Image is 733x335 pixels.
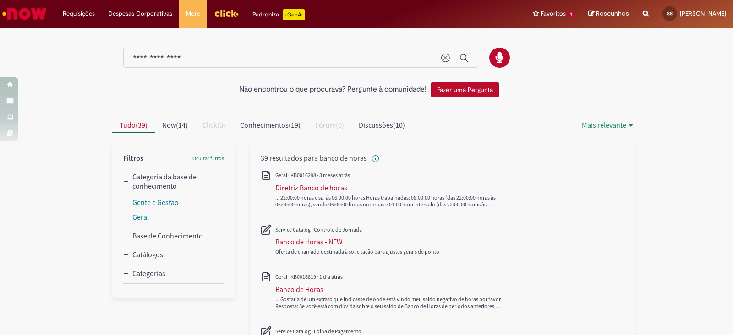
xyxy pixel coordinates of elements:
[596,9,629,18] span: Rascunhos
[283,9,305,20] p: +GenAi
[239,86,427,94] h2: Não encontrou o que procurava? Pergunte à comunidade!
[541,9,566,18] span: Favoritos
[109,9,172,18] span: Despesas Corporativas
[588,10,629,18] a: Rascunhos
[186,9,200,18] span: More
[63,9,95,18] span: Requisições
[214,6,239,20] img: click_logo_yellow_360x200.png
[667,11,673,16] span: SS
[431,82,499,97] button: Fazer uma Pergunta
[680,10,726,17] span: [PERSON_NAME]
[1,5,48,23] img: ServiceNow
[568,11,574,18] span: 1
[252,9,305,20] div: Padroniza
